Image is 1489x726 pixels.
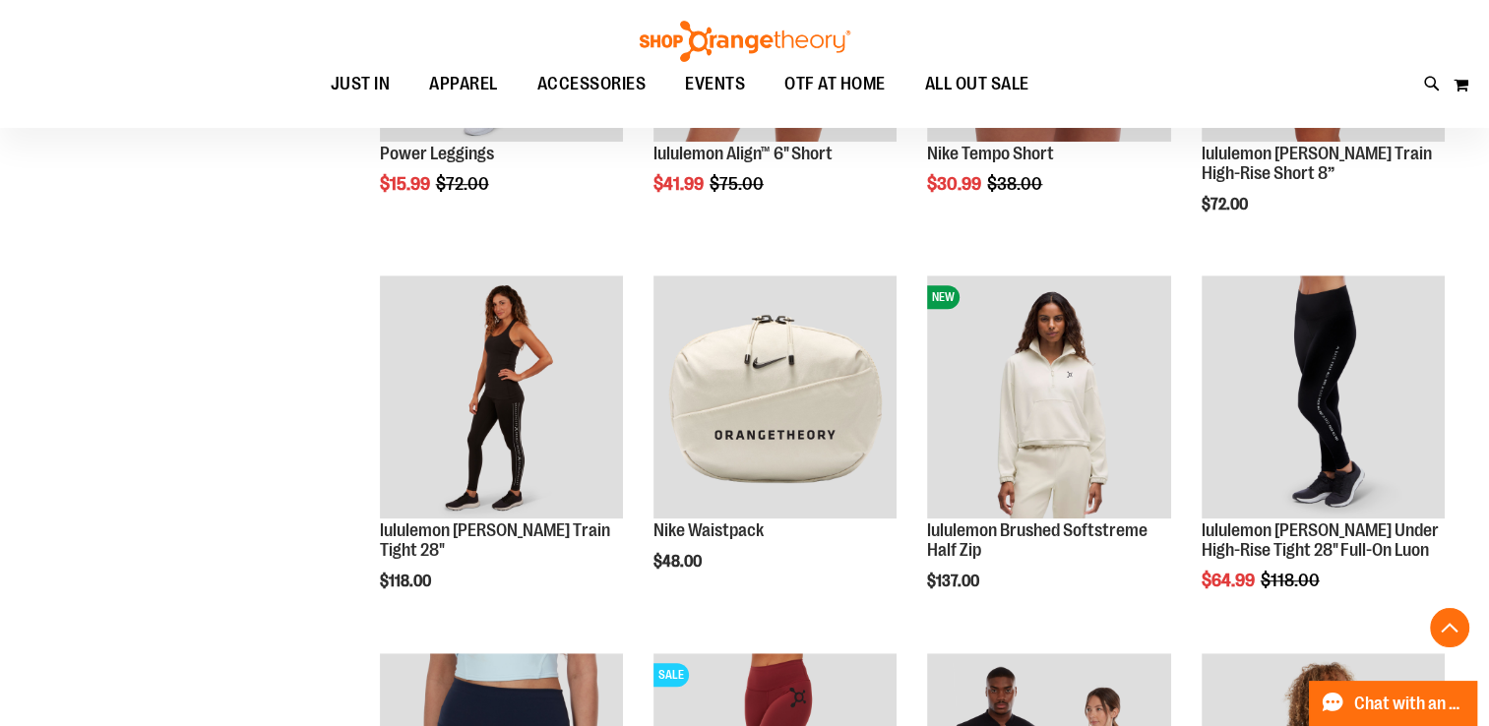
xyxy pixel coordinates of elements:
a: lululemon [PERSON_NAME] Under High-Rise Tight 28" Full-On Luon [1202,520,1439,560]
span: SALE [653,663,689,687]
span: $30.99 [927,174,984,194]
span: $72.00 [436,174,492,194]
span: Chat with an Expert [1354,695,1465,713]
img: lululemon Brushed Softstreme Half Zip [927,275,1170,518]
span: OTF AT HOME [784,62,886,106]
img: Nike Waistpack [653,275,897,518]
span: APPAREL [429,62,498,106]
span: $72.00 [1202,196,1251,213]
div: product [370,266,633,640]
span: $38.00 [987,174,1045,194]
span: EVENTS [685,62,745,106]
a: Power Leggings [380,144,494,163]
div: product [917,266,1180,640]
span: $15.99 [380,174,433,194]
span: ACCESSORIES [537,62,647,106]
img: Product image for lululemon Wunder Under High-Rise Tight 28" Full-On Luon [1202,275,1445,518]
img: Product image for lululemon Wunder Train Tight 28" [380,275,623,518]
img: Shop Orangetheory [637,21,853,62]
button: Back To Top [1430,608,1469,647]
span: $137.00 [927,573,982,590]
a: lululemon Align™ 6" Short [653,144,833,163]
span: $75.00 [710,174,767,194]
div: product [1192,266,1455,640]
a: lululemon Brushed Softstreme Half Zip [927,520,1148,560]
a: lululemon [PERSON_NAME] Train Tight 28" [380,520,610,560]
a: Nike Waistpack [653,520,764,540]
span: ALL OUT SALE [925,62,1029,106]
a: lululemon Brushed Softstreme Half ZipNEW [927,275,1170,521]
span: $41.99 [653,174,707,194]
span: $118.00 [1261,571,1323,590]
span: NEW [927,285,960,309]
button: Chat with an Expert [1309,681,1478,726]
a: Product image for lululemon Wunder Under High-Rise Tight 28" Full-On Luon [1202,275,1445,521]
a: Nike Tempo Short [927,144,1054,163]
a: Nike Waistpack [653,275,897,521]
span: JUST IN [331,62,391,106]
span: $64.99 [1202,571,1258,590]
a: Product image for lululemon Wunder Train Tight 28" [380,275,623,521]
a: lululemon [PERSON_NAME] Train High-Rise Short 8” [1202,144,1432,183]
span: $48.00 [653,553,705,571]
div: product [644,266,906,621]
span: $118.00 [380,573,434,590]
